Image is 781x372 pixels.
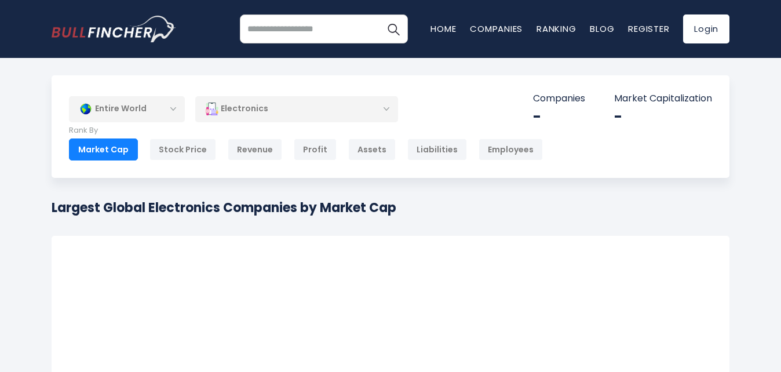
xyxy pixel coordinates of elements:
div: Liabilities [407,138,467,161]
div: Assets [348,138,396,161]
div: Profit [294,138,337,161]
div: Entire World [69,96,185,122]
div: - [533,108,585,126]
div: Electronics [195,96,398,122]
a: Home [430,23,456,35]
a: Companies [470,23,523,35]
p: Market Capitalization [614,93,712,105]
a: Register [628,23,669,35]
div: Revenue [228,138,282,161]
div: Stock Price [149,138,216,161]
h1: Largest Global Electronics Companies by Market Cap [52,198,396,217]
img: bullfincher logo [52,16,176,42]
p: Companies [533,93,585,105]
a: Ranking [537,23,576,35]
div: - [614,108,712,126]
button: Search [379,14,408,43]
div: Market Cap [69,138,138,161]
a: Go to homepage [52,16,176,42]
a: Login [683,14,729,43]
p: Rank By [69,126,543,136]
a: Blog [590,23,614,35]
div: Employees [479,138,543,161]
